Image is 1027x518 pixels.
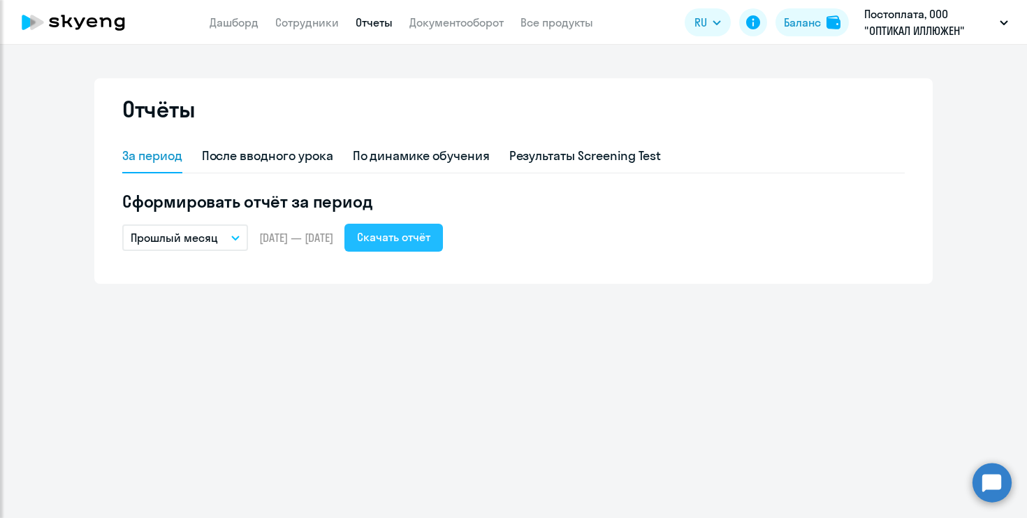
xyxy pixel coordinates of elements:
a: Сотрудники [275,15,339,29]
button: Постоплата, ООО "ОПТИКАЛ ИЛЛЮЖЕН" [857,6,1015,39]
p: Постоплата, ООО "ОПТИКАЛ ИЛЛЮЖЕН" [864,6,994,39]
a: Все продукты [520,15,593,29]
div: Скачать отчёт [357,229,430,245]
a: Дашборд [210,15,258,29]
div: За период [122,147,182,165]
button: Скачать отчёт [344,224,443,252]
span: RU [694,14,707,31]
p: Прошлый месяц [131,229,218,246]
a: Документооборот [409,15,504,29]
div: После вводного урока [202,147,333,165]
span: [DATE] — [DATE] [259,230,333,245]
div: Результаты Screening Test [509,147,662,165]
button: RU [685,8,731,36]
button: Прошлый месяц [122,224,248,251]
button: Балансbalance [775,8,849,36]
div: По динамике обучения [353,147,490,165]
h2: Отчёты [122,95,195,123]
h5: Сформировать отчёт за период [122,190,905,213]
div: Баланс [784,14,821,31]
img: balance [826,15,840,29]
a: Отчеты [356,15,393,29]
